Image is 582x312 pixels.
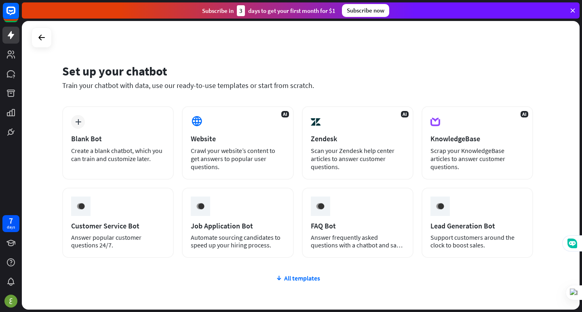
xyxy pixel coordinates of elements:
[430,147,524,171] div: Scrap your KnowledgeBase articles to answer customer questions.
[430,221,524,230] div: Lead Generation Bot
[71,234,165,249] div: Answer popular customer questions 24/7.
[62,63,533,79] div: Set up your chatbot
[311,221,405,230] div: FAQ Bot
[9,217,13,224] div: 7
[62,274,533,282] div: All templates
[401,111,409,117] span: AI
[311,147,405,171] div: Scan your Zendesk help center articles to answer customer questions.
[311,234,405,249] div: Answer frequently asked questions with a chatbot and save your time.
[432,199,448,214] img: ceee058c6cabd4f577f8.gif
[73,199,89,214] img: ceee058c6cabd4f577f8.gif
[521,111,528,117] span: AI
[71,147,165,163] div: Create a blank chatbot, which you can train and customize later.
[191,147,285,171] div: Crawl your website’s content to get answers to popular user questions.
[193,199,208,214] img: ceee058c6cabd4f577f8.gif
[237,5,245,16] div: 3
[311,134,405,143] div: Zendesk
[430,134,524,143] div: KnowledgeBase
[430,234,524,249] div: Support customers around the clock to boost sales.
[202,5,335,16] div: Subscribe in days to get your first month for $1
[312,199,328,214] img: ceee058c6cabd4f577f8.gif
[75,119,81,125] i: plus
[191,134,285,143] div: Website
[191,234,285,249] div: Automate sourcing candidates to speed up your hiring process.
[281,111,289,117] span: AI
[7,224,15,230] div: days
[2,215,19,232] a: 7 days
[62,81,533,90] div: Train your chatbot with data, use our ready-to-use templates or start from scratch.
[71,221,165,230] div: Customer Service Bot
[71,134,165,143] div: Blank Bot
[342,4,389,17] div: Subscribe now
[191,221,285,230] div: Job Application Bot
